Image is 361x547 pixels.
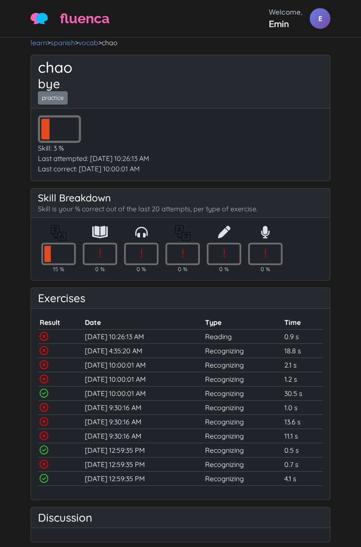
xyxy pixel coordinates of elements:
td: 18.8 s [283,343,323,358]
h2: bye [38,76,323,91]
nav: > > > [31,37,330,48]
span: ! [84,244,115,263]
td: [DATE] 9:30:16 AM [83,414,203,429]
div: 0 % [124,243,159,265]
td: 13.6 s [283,414,323,429]
iframe: Ybug feedback widget [344,248,361,299]
div: 0 % [248,243,283,265]
td: [DATE] 10:00:01 AM [83,358,203,372]
td: 0 % [162,265,203,273]
div: 3 % [38,115,81,143]
h3: Exercises [38,291,323,305]
td: 30.5 s [283,386,323,400]
td: 0 % [203,265,245,273]
th: Speaking [245,225,286,243]
span: ! [250,244,281,263]
img: translation-inverted-icon.png [175,225,190,241]
div: 15 % [41,243,76,265]
td: 0 % [79,265,121,273]
th: Time [283,315,323,330]
th: Translating [162,225,203,243]
td: 4.1 s [283,471,323,485]
td: 0 % [245,265,286,273]
div: E [310,8,330,29]
div: Skill: 3 % [38,143,323,153]
td: Recognizing [203,358,283,372]
div: 0 % [207,243,241,265]
td: 0 % [121,265,162,273]
td: [DATE] 9:30:16 AM [83,400,203,414]
span: chao [102,38,118,47]
h4: Skill Breakdown [38,192,323,204]
td: Recognizing [203,400,283,414]
th: Result [38,315,83,330]
td: Reading [203,329,283,343]
td: Recognizing [203,414,283,429]
td: 1.0 s [283,400,323,414]
td: [DATE] 12:59:35 PM [83,443,203,457]
td: Recognizing [203,457,283,471]
div: Welcome, [269,7,303,17]
a: vocab [78,38,98,47]
img: translation-icon.png [51,225,66,241]
div: 0 % [165,243,200,265]
h1: chao [38,59,323,76]
td: [DATE] 4:35:20 AM [83,343,203,358]
th: Writing [203,225,245,243]
td: Recognizing [203,429,283,443]
td: [DATE] 10:26:13 AM [83,329,203,343]
td: Recognizing [203,372,283,386]
th: Type [203,315,283,330]
th: Date [83,315,203,330]
td: 0.7 s [283,457,323,471]
td: Recognizing [203,471,283,485]
div: 0 % [83,243,117,265]
th: Recognizing [38,225,79,243]
div: Last attempted: [DATE] 10:26:13 AM [38,153,323,164]
td: Recognizing [203,386,283,400]
td: 11.1 s [283,429,323,443]
td: [DATE] 9:30:16 AM [83,429,203,443]
div: Emin [269,17,303,30]
td: 2.1 s [283,358,323,372]
td: 0.5 s [283,443,323,457]
td: [DATE] 12:59:35 PM [83,471,203,485]
div: Last correct: [DATE] 10:00:01 AM [38,164,323,174]
td: Recognizing [203,443,283,457]
th: Reading [79,225,121,243]
th: Listening [121,225,162,243]
a: learn [31,38,47,47]
td: [DATE] 12:59:35 PM [83,457,203,471]
p: Skill is your % correct out of the last 20 attempts, per type of exercise. [38,204,323,214]
span: ! [167,244,198,263]
td: 15 % [38,265,79,273]
span: fluenca [60,8,109,29]
span: ! [209,244,240,263]
td: 0.9 s [283,329,323,343]
td: [DATE] 10:00:01 AM [83,372,203,386]
td: [DATE] 10:00:01 AM [83,386,203,400]
td: 1.2 s [283,372,323,386]
a: practice [38,91,68,105]
span: ! [126,244,157,263]
td: Recognizing [203,343,283,358]
h3: Discussion [38,511,323,524]
a: spanish [50,38,75,47]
